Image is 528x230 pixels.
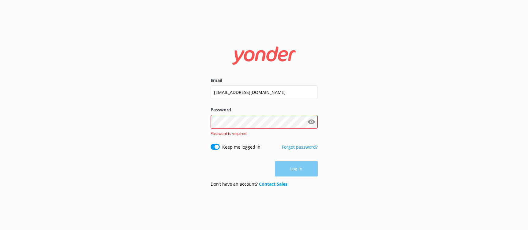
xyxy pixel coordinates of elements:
[211,131,246,136] span: Password is required
[259,181,287,187] a: Contact Sales
[211,85,318,99] input: user@emailaddress.com
[211,106,318,113] label: Password
[211,181,287,187] p: Don’t have an account?
[211,77,318,84] label: Email
[305,116,318,128] button: Show password
[282,144,318,150] a: Forgot password?
[222,144,260,150] label: Keep me logged in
